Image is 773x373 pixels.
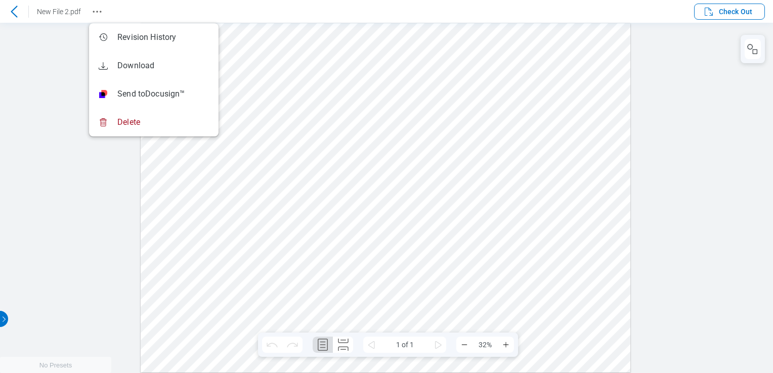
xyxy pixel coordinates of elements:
button: Revision History [89,4,105,20]
div: Revision History [97,31,177,43]
span: 1 of 1 [379,337,430,353]
button: Check Out [694,4,765,20]
button: Single Page Layout [313,337,333,353]
button: Continuous Page Layout [333,337,353,353]
span: Check Out [719,7,752,17]
button: Undo [262,337,282,353]
span: 32% [473,337,498,353]
span: New File 2.pdf [37,8,81,16]
span: Send to Docusign™ [117,88,185,100]
span: Delete [117,117,140,128]
div: Download [97,60,154,72]
button: Redo [282,337,303,353]
button: Zoom In [498,337,514,353]
button: Zoom Out [456,337,473,353]
ul: Revision History [89,23,219,136]
img: Docusign Logo [99,90,107,98]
